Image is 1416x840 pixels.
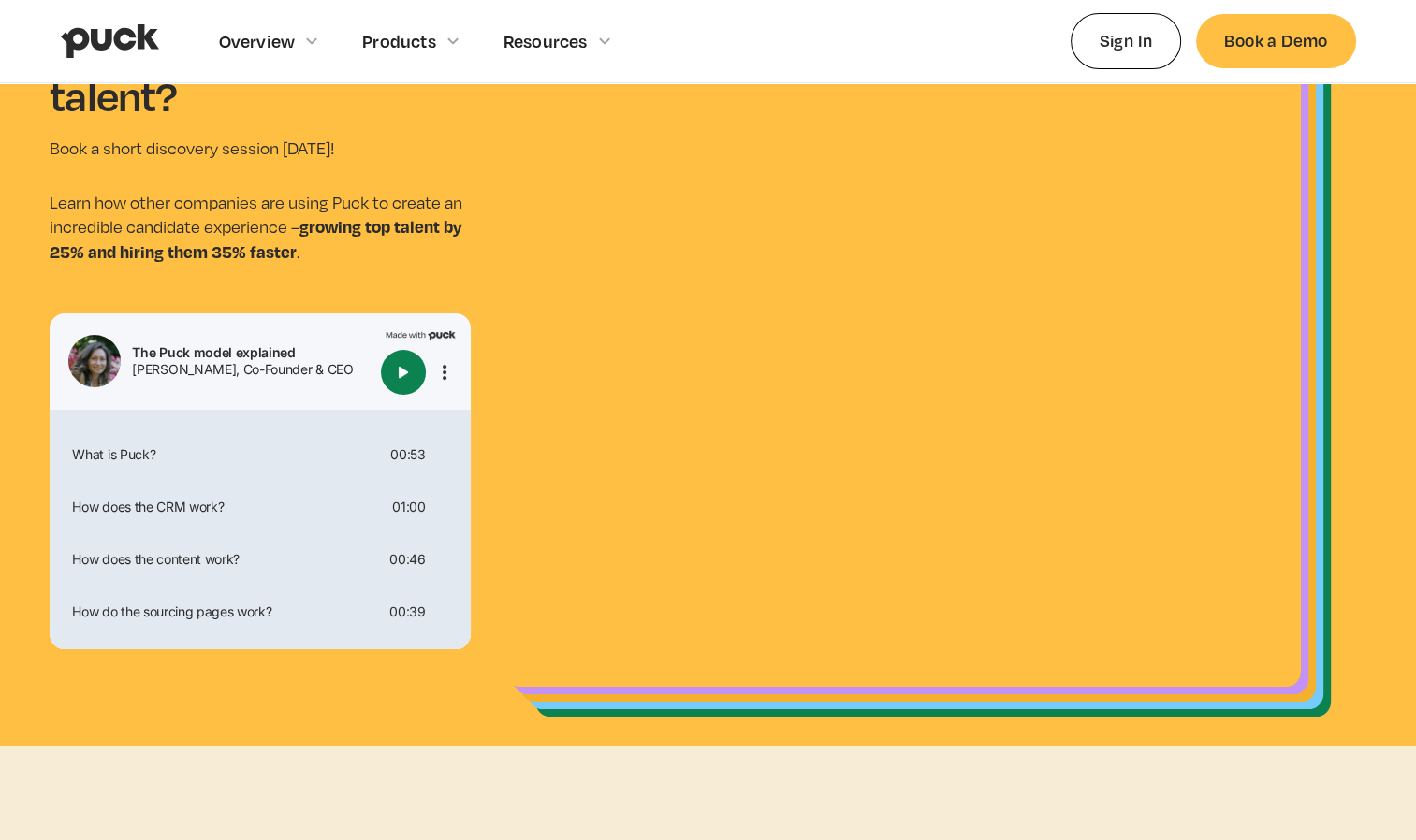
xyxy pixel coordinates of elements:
a: Book a Demo [1196,14,1355,67]
div: How do the sourcing pages work? [65,605,382,618]
h1: Trouble hiring quality talent? [50,36,461,114]
div: How does the CRM work? [65,500,385,514]
div: [PERSON_NAME], Co-Founder & CEO [132,363,372,376]
div: Products [362,31,436,51]
img: Tali Rapaport headshot [68,335,121,387]
div: Resources [504,31,588,51]
div: 01:00 [392,500,425,514]
div: Overview [219,31,296,51]
div: How does the content work?00:46More options [57,537,462,582]
p: Book a short discovery session [DATE]! [50,137,470,161]
div: How does the content work? [65,553,382,566]
div: 00:46 [389,553,425,566]
div: What is Puck? [65,448,383,461]
div: The Puck model explained [132,346,372,359]
button: More options [433,361,456,384]
div: How do the sourcing pages work?00:39More options [57,589,462,634]
button: Play [381,350,426,395]
div: How does the CRM work?01:00More options [57,485,462,529]
div: 00:39 [389,605,425,618]
div: 00:53 [390,448,425,461]
img: Made with Puck [386,328,456,340]
strong: growing top talent by 25% and hiring them 35% faster [50,214,461,263]
p: Learn how other companies are using Puck to create an incredible candidate experience – . [50,191,470,265]
a: Sign In [1071,13,1182,68]
div: What is Puck?00:53More options [57,432,462,477]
